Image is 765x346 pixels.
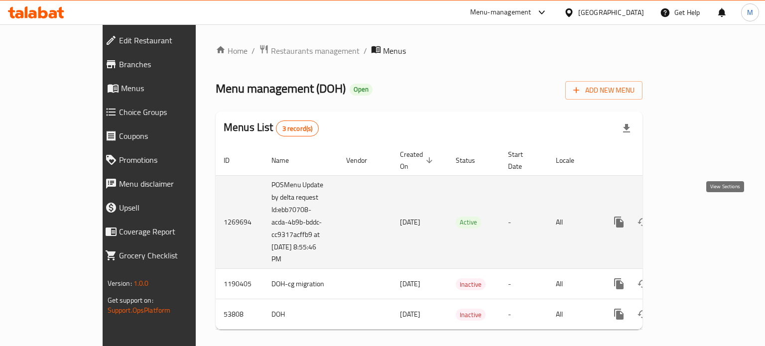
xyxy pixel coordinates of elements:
a: Upsell [97,196,231,220]
button: Change Status [631,302,655,326]
span: ID [224,154,243,166]
td: 1190405 [216,269,263,299]
span: Name [271,154,302,166]
span: Menu management ( DOH ) [216,77,346,100]
span: Active [456,217,481,228]
span: Locale [556,154,587,166]
a: Branches [97,52,231,76]
span: Menu disclaimer [119,178,223,190]
span: Branches [119,58,223,70]
div: Active [456,217,481,229]
li: / [252,45,255,57]
a: Support.OpsPlatform [108,304,171,317]
span: Menus [383,45,406,57]
th: Actions [599,145,711,176]
button: Change Status [631,272,655,296]
button: more [607,272,631,296]
span: Start Date [508,148,536,172]
span: Edit Restaurant [119,34,223,46]
span: Created On [400,148,436,172]
span: Status [456,154,488,166]
span: Vendor [346,154,380,166]
span: Upsell [119,202,223,214]
span: Inactive [456,279,486,290]
td: - [500,175,548,269]
a: Grocery Checklist [97,243,231,267]
td: All [548,175,599,269]
td: DOH-cg migration [263,269,338,299]
span: [DATE] [400,277,420,290]
td: DOH [263,299,338,330]
td: All [548,299,599,330]
button: Change Status [631,210,655,234]
a: Coverage Report [97,220,231,243]
span: [DATE] [400,308,420,321]
table: enhanced table [216,145,711,330]
span: Coverage Report [119,226,223,237]
button: more [607,210,631,234]
a: Home [216,45,248,57]
nav: breadcrumb [216,44,642,57]
span: Add New Menu [573,84,635,97]
span: Get support on: [108,294,153,307]
a: Promotions [97,148,231,172]
a: Coupons [97,124,231,148]
span: [DATE] [400,216,420,229]
td: - [500,269,548,299]
h2: Menus List [224,120,319,136]
td: 53808 [216,299,263,330]
span: Promotions [119,154,223,166]
span: 3 record(s) [276,124,319,133]
td: - [500,299,548,330]
span: Open [350,85,373,94]
div: Inactive [456,278,486,290]
a: Edit Restaurant [97,28,231,52]
a: Restaurants management [259,44,360,57]
td: All [548,269,599,299]
li: / [364,45,367,57]
a: Menu disclaimer [97,172,231,196]
span: Inactive [456,309,486,321]
span: Coupons [119,130,223,142]
button: more [607,302,631,326]
a: Menus [97,76,231,100]
td: POSMenu Update by delta request Id:ebb70708-acda-4b9b-bddc-cc9317acffb9 at [DATE] 8:55:46 PM [263,175,338,269]
div: [GEOGRAPHIC_DATA] [578,7,644,18]
button: Add New Menu [565,81,642,100]
div: Total records count [276,120,319,136]
a: Choice Groups [97,100,231,124]
span: M [747,7,753,18]
div: Open [350,84,373,96]
div: Export file [615,116,638,140]
span: Restaurants management [271,45,360,57]
td: 1269694 [216,175,263,269]
span: Grocery Checklist [119,249,223,261]
span: 1.0.0 [133,277,149,290]
div: Menu-management [470,6,531,18]
span: Version: [108,277,132,290]
span: Menus [121,82,223,94]
span: Choice Groups [119,106,223,118]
